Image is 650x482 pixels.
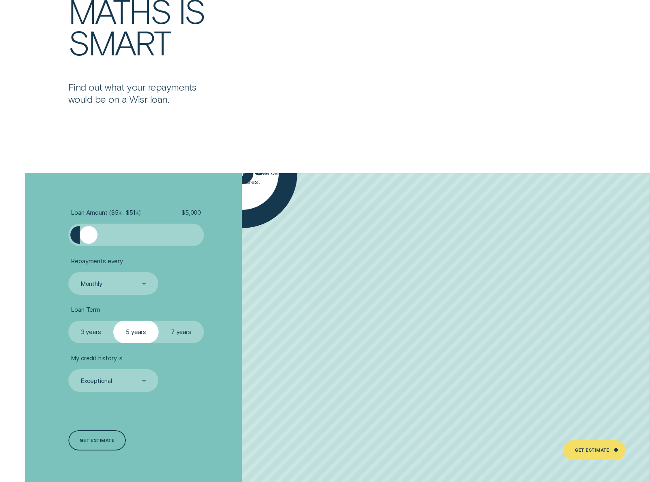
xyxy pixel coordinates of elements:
[182,209,201,217] span: $ 5,000
[71,355,123,362] span: My credit history is
[159,321,204,343] label: 7 years
[71,306,100,314] span: Loan Term
[71,209,141,217] span: Loan Amount ( $5k - $51k )
[80,377,112,385] div: Exceptional
[563,440,625,460] a: Get Estimate
[80,280,102,288] div: Monthly
[68,81,215,105] p: Find out what your repayments would be on a Wisr loan.
[113,321,159,343] label: 5 years
[68,430,126,450] a: Get estimate
[71,258,123,265] span: Repayments every
[68,321,114,343] label: 3 years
